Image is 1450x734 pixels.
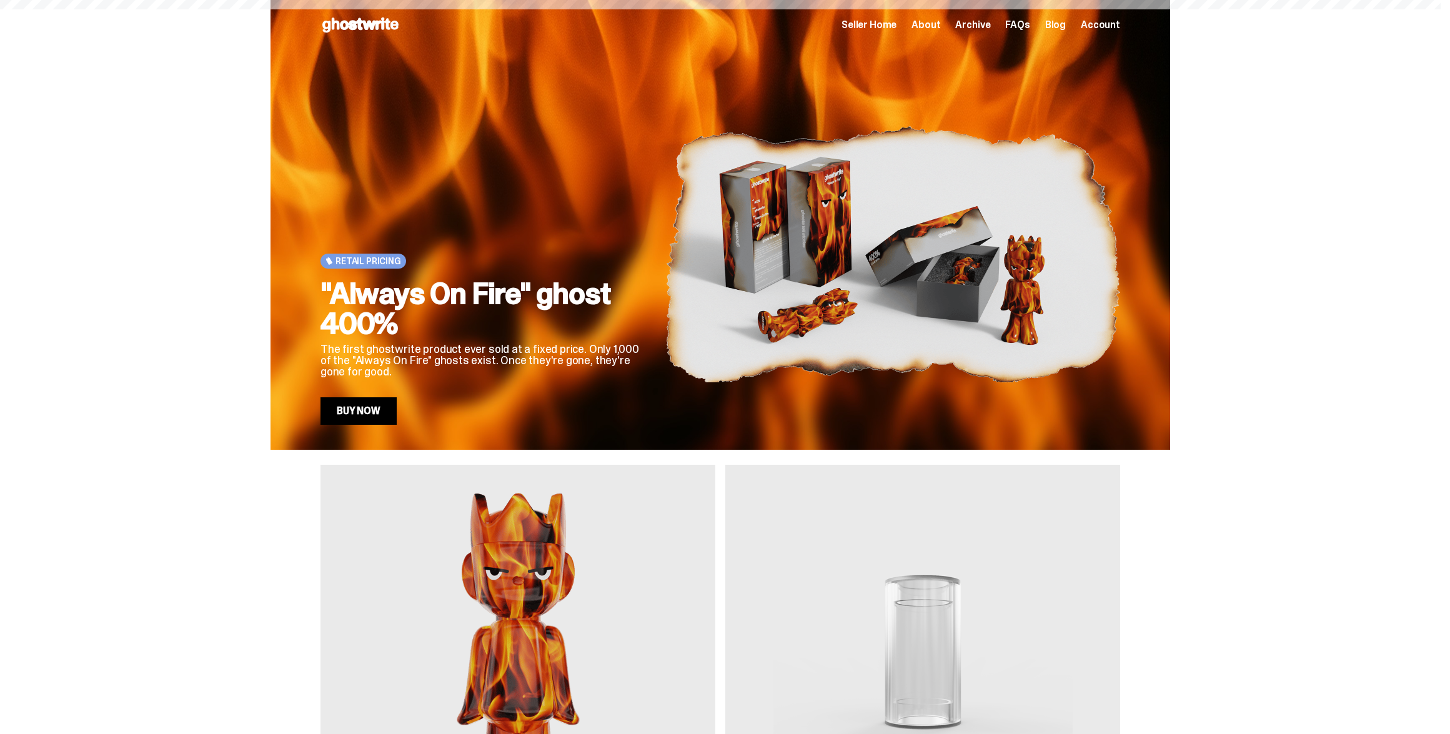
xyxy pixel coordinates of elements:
[320,397,397,425] a: Buy Now
[320,344,645,377] p: The first ghostwrite product ever sold at a fixed price. Only 1,000 of the "Always On Fire" ghost...
[955,20,990,30] a: Archive
[1005,20,1030,30] a: FAQs
[1045,20,1066,30] a: Blog
[911,20,940,30] a: About
[842,20,896,30] a: Seller Home
[1081,20,1120,30] a: Account
[665,84,1120,425] img: "Always On Fire" ghost 400%
[320,279,645,339] h2: "Always On Fire" ghost 400%
[335,256,401,266] span: Retail Pricing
